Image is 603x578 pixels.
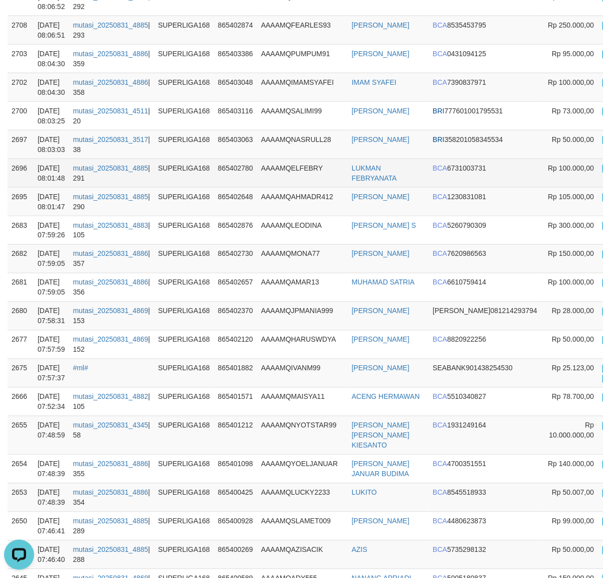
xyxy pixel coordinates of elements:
[552,307,594,315] span: Rp 28.000,00
[8,159,34,187] td: 2696
[429,130,542,159] td: 358201058345534
[352,307,410,315] a: [PERSON_NAME]
[154,483,214,512] td: SUPERLIGA168
[154,244,214,273] td: SUPERLIGA168
[548,278,594,286] span: Rp 100.000,00
[433,278,448,286] span: BCA
[214,540,257,569] td: 865400269
[257,16,348,44] td: AAAAMQFEARLES93
[352,50,410,58] a: [PERSON_NAME]
[154,273,214,302] td: SUPERLIGA168
[429,455,542,483] td: 4700351551
[429,512,542,540] td: 4480623873
[69,159,154,187] td: | 291
[8,187,34,216] td: 2695
[69,330,154,359] td: | 152
[429,359,542,387] td: 901438254530
[8,101,34,130] td: 2700
[429,416,542,455] td: 1931249164
[8,359,34,387] td: 2675
[352,78,396,86] a: IMAM SYAFEI
[154,16,214,44] td: SUPERLIGA168
[73,21,148,29] a: mutasi_20250831_4885
[73,336,148,344] a: mutasi_20250831_4869
[73,421,148,429] a: mutasi_20250831_4345
[552,364,594,372] span: Rp 25.123,00
[429,540,542,569] td: 5735298132
[69,512,154,540] td: | 289
[154,130,214,159] td: SUPERLIGA168
[34,216,69,244] td: [DATE] 07:59:26
[8,387,34,416] td: 2666
[548,193,594,201] span: Rp 105.000,00
[8,16,34,44] td: 2708
[257,359,348,387] td: AAAAMQIVANM99
[34,455,69,483] td: [DATE] 07:48:39
[8,130,34,159] td: 2697
[429,101,542,130] td: 777601001795531
[214,387,257,416] td: 865401571
[433,364,466,372] span: SEABANK
[73,307,148,315] a: mutasi_20250831_4869
[73,364,88,372] a: #ml#
[433,517,448,525] span: BCA
[34,187,69,216] td: [DATE] 08:01:47
[352,336,410,344] a: [PERSON_NAME]
[214,455,257,483] td: 865401098
[257,273,348,302] td: AAAAMQAMAR13
[257,101,348,130] td: AAAAMQSALIMI99
[257,159,348,187] td: AAAAMQELFEBRY
[352,421,410,450] a: [PERSON_NAME] [PERSON_NAME] KIESANTO
[352,193,410,201] a: [PERSON_NAME]
[433,221,448,229] span: BCA
[214,244,257,273] td: 865402730
[257,44,348,73] td: AAAAMQPUMPUM91
[69,16,154,44] td: | 293
[73,278,148,286] a: mutasi_20250831_4886
[34,16,69,44] td: [DATE] 08:06:51
[433,193,448,201] span: BCA
[69,244,154,273] td: | 357
[73,107,148,115] a: mutasi_20250831_4511
[429,159,542,187] td: 6731003731
[214,483,257,512] td: 865400425
[154,359,214,387] td: SUPERLIGA168
[257,540,348,569] td: AAAAMQAZISACIK
[552,336,594,344] span: Rp 50.000,00
[73,135,148,143] a: mutasi_20250831_3517
[154,540,214,569] td: SUPERLIGA168
[73,250,148,258] a: mutasi_20250831_4886
[73,517,148,525] a: mutasi_20250831_4885
[8,44,34,73] td: 2703
[154,101,214,130] td: SUPERLIGA168
[214,73,257,101] td: 865403048
[8,244,34,273] td: 2682
[34,130,69,159] td: [DATE] 08:03:03
[214,359,257,387] td: 865401882
[34,244,69,273] td: [DATE] 07:59:05
[352,489,377,497] a: LUKITO
[34,101,69,130] td: [DATE] 08:03:25
[73,78,148,86] a: mutasi_20250831_4886
[8,273,34,302] td: 2681
[352,250,410,258] a: [PERSON_NAME]
[352,107,410,115] a: [PERSON_NAME]
[257,455,348,483] td: AAAAMQYOELJANUAR
[257,187,348,216] td: AAAAMQAHMADR412
[154,44,214,73] td: SUPERLIGA168
[154,216,214,244] td: SUPERLIGA168
[429,244,542,273] td: 7620986563
[34,416,69,455] td: [DATE] 07:48:59
[352,546,367,554] a: AZIS
[548,460,594,468] span: Rp 140.000,00
[257,73,348,101] td: AAAAMQIMAMSYAFEI
[4,4,34,34] button: Open LiveChat chat widget
[154,512,214,540] td: SUPERLIGA168
[69,302,154,330] td: | 153
[433,78,448,86] span: BCA
[154,330,214,359] td: SUPERLIGA168
[69,73,154,101] td: | 358
[433,393,448,401] span: BCA
[429,16,542,44] td: 8535453795
[34,273,69,302] td: [DATE] 07:59:05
